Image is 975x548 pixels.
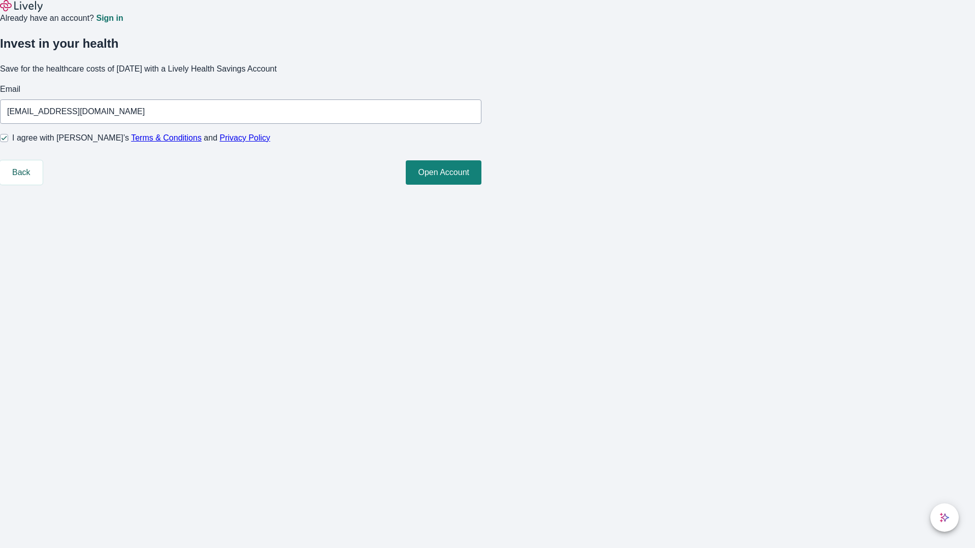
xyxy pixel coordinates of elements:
button: Open Account [406,160,481,185]
a: Sign in [96,14,123,22]
button: chat [930,503,959,532]
svg: Lively AI Assistant [939,512,950,523]
a: Privacy Policy [220,133,271,142]
span: I agree with [PERSON_NAME]’s and [12,132,270,144]
a: Terms & Conditions [131,133,202,142]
